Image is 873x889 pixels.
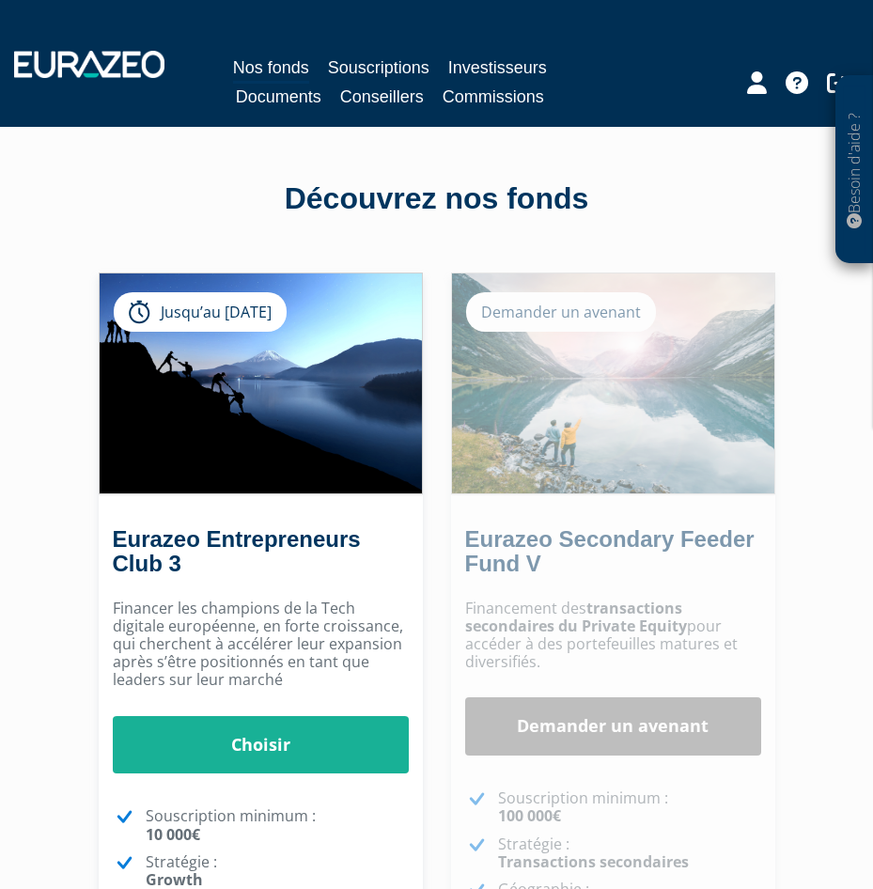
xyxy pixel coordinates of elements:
[233,55,309,84] a: Nos fonds
[340,84,424,110] a: Conseillers
[498,789,761,825] p: Souscription minimum :
[465,697,761,756] a: Demander un avenant
[844,86,865,255] p: Besoin d'aide ?
[328,55,429,81] a: Souscriptions
[498,851,689,872] strong: Transactions secondaires
[14,51,164,77] img: 1732889491-logotype_eurazeo_blanc_rvb.png
[465,526,755,576] a: Eurazeo Secondary Feeder Fund V
[465,598,687,636] strong: transactions secondaires du Private Equity
[100,273,422,493] img: Eurazeo Entrepreneurs Club 3
[466,292,656,332] div: Demander un avenant
[448,55,547,81] a: Investisseurs
[498,835,761,871] p: Stratégie :
[498,805,561,826] strong: 100 000€
[113,600,409,690] p: Financer les champions de la Tech digitale européenne, en forte croissance, qui cherchent à accél...
[113,716,409,774] a: Choisir
[452,273,774,493] img: Eurazeo Secondary Feeder Fund V
[236,84,321,110] a: Documents
[465,600,761,672] p: Financement des pour accéder à des portefeuilles matures et diversifiés.
[146,824,200,845] strong: 10 000€
[443,84,544,110] a: Commissions
[146,807,409,843] p: Souscription minimum :
[99,178,775,221] div: Découvrez nos fonds
[114,292,287,332] div: Jusqu’au [DATE]
[146,853,409,889] p: Stratégie :
[113,526,361,576] a: Eurazeo Entrepreneurs Club 3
